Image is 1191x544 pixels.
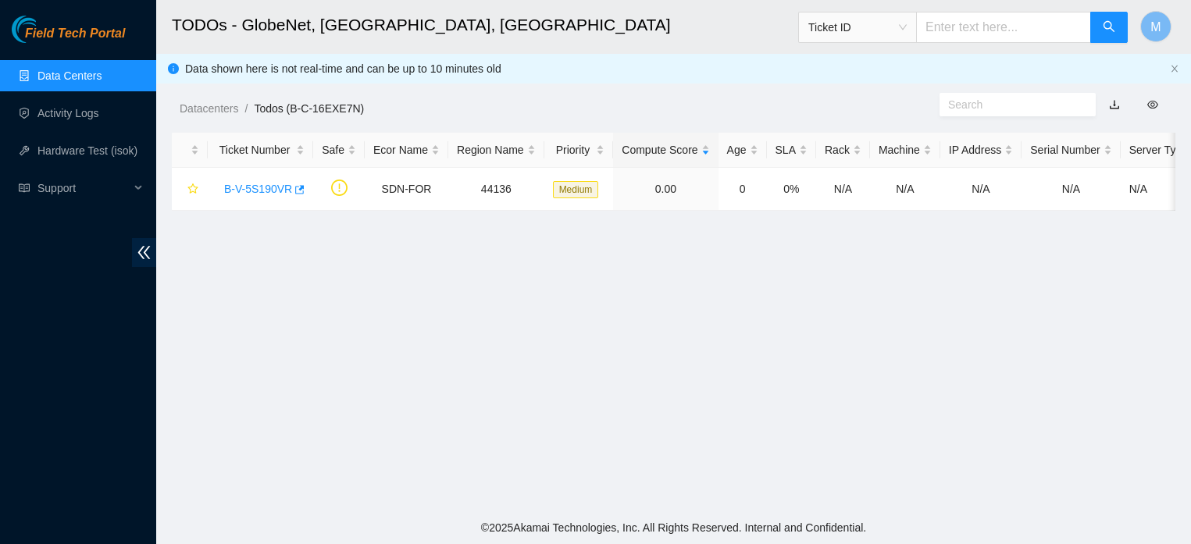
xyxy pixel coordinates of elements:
a: Hardware Test (isok) [37,144,137,157]
button: download [1097,92,1132,117]
footer: © 2025 Akamai Technologies, Inc. All Rights Reserved. Internal and Confidential. [156,511,1191,544]
span: exclamation-circle [331,180,348,196]
span: close [1170,64,1179,73]
button: search [1090,12,1128,43]
a: download [1109,98,1120,111]
button: star [180,176,199,201]
td: SDN-FOR [365,168,448,211]
span: double-left [132,238,156,267]
span: M [1150,17,1161,37]
a: Activity Logs [37,107,99,119]
button: M [1140,11,1171,42]
input: Search [948,96,1075,113]
span: Ticket ID [808,16,907,39]
img: Akamai Technologies [12,16,79,43]
span: eye [1147,99,1158,110]
a: Todos (B-C-16EXE7N) [254,102,364,115]
span: star [187,183,198,196]
td: N/A [816,168,870,211]
input: Enter text here... [916,12,1091,43]
td: N/A [1022,168,1120,211]
button: close [1170,64,1179,74]
td: 0.00 [613,168,718,211]
span: Support [37,172,130,204]
td: N/A [940,168,1022,211]
a: B-V-5S190VR [224,183,292,195]
span: search [1103,20,1115,35]
span: / [244,102,248,115]
span: read [19,183,30,194]
a: Data Centers [37,69,102,82]
td: 44136 [448,168,544,211]
td: 0 [719,168,767,211]
td: N/A [870,168,940,211]
td: 0% [767,168,816,211]
a: Datacenters [180,102,238,115]
a: Akamai TechnologiesField Tech Portal [12,28,125,48]
span: Medium [553,181,599,198]
span: Field Tech Portal [25,27,125,41]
